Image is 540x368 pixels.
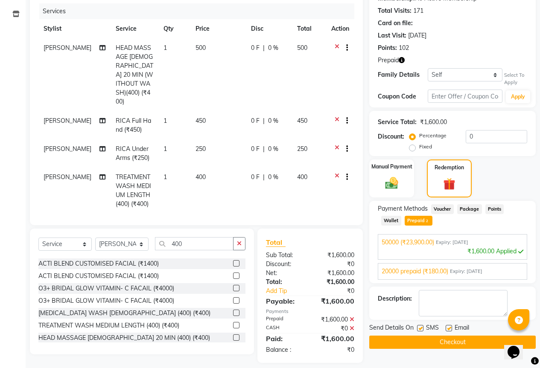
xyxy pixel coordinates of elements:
[266,308,354,315] div: Payments
[263,116,265,125] span: |
[435,164,464,171] label: Redemption
[310,296,361,306] div: ₹1,600.00
[408,31,426,40] div: [DATE]
[163,173,167,181] span: 1
[310,324,361,333] div: ₹0
[297,44,307,52] span: 500
[504,72,527,86] div: Select To Apply
[38,19,111,38] th: Stylist
[381,176,402,191] img: _cash.svg
[263,43,265,52] span: |
[369,336,536,349] button: Checkout
[292,19,326,38] th: Total
[155,237,234,250] input: Search or Scan
[38,284,174,293] div: O3+ BRIDAL GLOW VITAMIN- C FACAIL (₹4000)
[310,345,361,354] div: ₹0
[44,44,91,52] span: [PERSON_NAME]
[419,143,432,151] label: Fixed
[326,19,354,38] th: Action
[378,43,397,52] div: Points:
[38,321,179,330] div: TREATMENT WASH MEDIUM LENGTH (400) (₹400)
[268,173,278,182] span: 0 %
[378,6,412,15] div: Total Visits:
[382,238,434,247] span: 50000 (₹23,900.00)
[266,238,286,247] span: Total
[260,260,310,269] div: Discount:
[431,204,454,214] span: Voucher
[163,44,167,52] span: 1
[44,173,91,181] span: [PERSON_NAME]
[420,118,447,127] div: ₹1,600.00
[260,269,310,278] div: Net:
[428,90,502,103] input: Enter Offer / Coupon Code
[196,173,206,181] span: 400
[260,296,310,306] div: Payable:
[297,117,307,125] span: 450
[251,116,260,125] span: 0 F
[38,309,210,318] div: [MEDICAL_DATA] WASH [DEMOGRAPHIC_DATA] (400) (₹400)
[260,315,310,324] div: Prepaid
[38,296,174,305] div: O3+ BRIDAL GLOW VITAMIN- C FACAIL (₹4000)
[310,315,361,324] div: ₹1,600.00
[44,145,91,153] span: [PERSON_NAME]
[425,219,429,224] span: 2
[260,345,310,354] div: Balance :
[378,70,428,79] div: Family Details
[440,177,459,191] img: _gift.svg
[260,278,310,287] div: Total:
[297,173,307,181] span: 400
[455,323,469,334] span: Email
[399,43,409,52] div: 102
[378,56,399,65] span: Prepaid
[263,173,265,182] span: |
[378,294,412,303] div: Description:
[196,117,206,125] span: 450
[297,145,307,153] span: 250
[426,323,439,334] span: SMS
[310,260,361,269] div: ₹0
[251,145,260,154] span: 0 F
[506,90,530,103] button: Apply
[251,173,260,182] span: 0 F
[268,43,278,52] span: 0 %
[196,145,206,153] span: 250
[260,324,310,333] div: CASH
[260,251,310,260] div: Sub Total:
[371,163,412,171] label: Manual Payment
[163,117,167,125] span: 1
[260,333,310,344] div: Paid:
[485,204,504,214] span: Points
[405,216,432,226] span: Prepaid
[38,259,159,268] div: ACTI BLEND CUSTOMISED FACIAL (₹1400)
[310,333,361,344] div: ₹1,600.00
[163,145,167,153] span: 1
[419,132,447,139] label: Percentage
[310,278,361,287] div: ₹1,600.00
[378,31,406,40] div: Last Visit:
[111,19,158,38] th: Service
[378,132,404,141] div: Discount:
[116,117,151,133] span: RICA Full Hand (₹450)
[260,287,318,296] a: Add Tip
[382,267,448,276] span: 20000 prepaid (₹180.00)
[246,19,292,38] th: Disc
[369,323,414,334] span: Send Details On
[38,272,159,281] div: ACTI BLEND CUSTOMISED FACIAL (₹1400)
[116,145,149,162] span: RICA Under Arms (₹250)
[378,204,428,213] span: Payment Methods
[190,19,246,38] th: Price
[378,92,428,101] div: Coupon Code
[504,334,531,359] iframe: chat widget
[251,43,260,52] span: 0 F
[318,287,361,296] div: ₹0
[381,216,401,226] span: Wallet
[450,268,482,275] span: Expiry: [DATE]
[457,204,482,214] span: Package
[413,6,423,15] div: 171
[378,19,413,28] div: Card on file:
[382,247,523,256] div: ₹1,600.00 Applied
[158,19,190,38] th: Qty
[39,3,361,19] div: Services
[116,44,153,105] span: HEAD MASSAGE [DEMOGRAPHIC_DATA] 20 MIN (WITHOUT WASH)(400) (₹400)
[268,145,278,154] span: 0 %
